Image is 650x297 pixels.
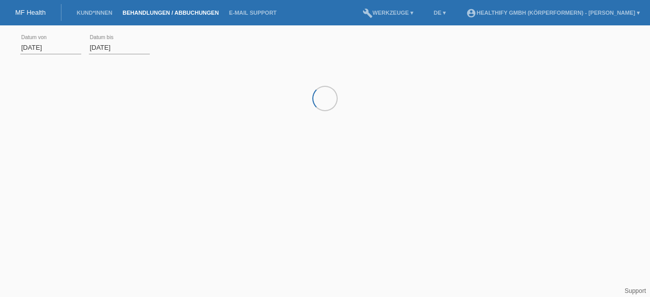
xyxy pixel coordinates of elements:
a: E-Mail Support [224,10,282,16]
a: Kund*innen [72,10,117,16]
i: build [363,8,373,18]
i: account_circle [466,8,476,18]
a: account_circleHealthify GmbH (Körperformern) - [PERSON_NAME] ▾ [461,10,645,16]
a: buildWerkzeuge ▾ [357,10,419,16]
a: MF Health [15,9,46,16]
a: Support [625,287,646,294]
a: Behandlungen / Abbuchungen [117,10,224,16]
a: DE ▾ [429,10,451,16]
